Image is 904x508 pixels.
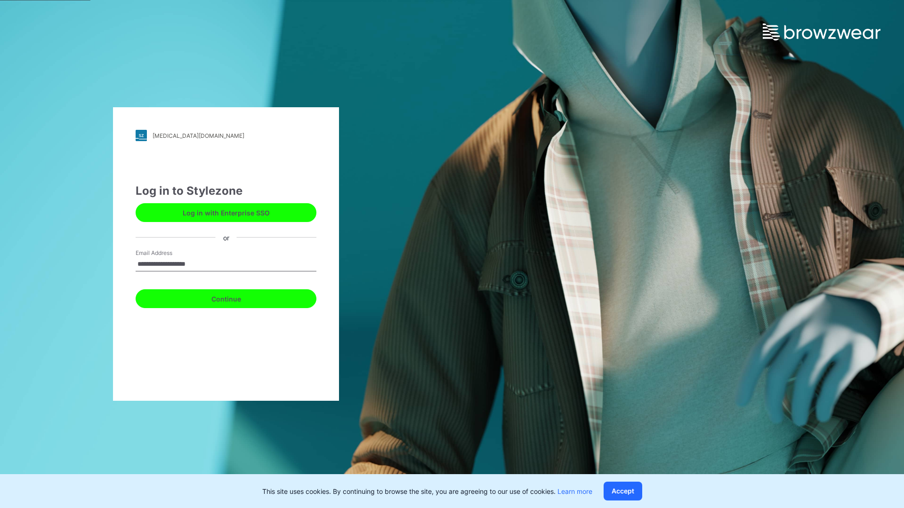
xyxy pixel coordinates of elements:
[216,232,237,242] div: or
[763,24,880,40] img: browzwear-logo.e42bd6dac1945053ebaf764b6aa21510.svg
[604,482,642,500] button: Accept
[136,203,316,222] button: Log in with Enterprise SSO
[136,289,316,308] button: Continue
[153,132,244,139] div: [MEDICAL_DATA][DOMAIN_NAME]
[136,183,316,199] div: Log in to Stylezone
[136,130,147,141] img: stylezone-logo.562084cfcfab977791bfbf7441f1a819.svg
[557,487,592,495] a: Learn more
[262,486,592,496] p: This site uses cookies. By continuing to browse the site, you are agreeing to our use of cookies.
[136,249,202,257] label: Email Address
[136,130,316,141] a: [MEDICAL_DATA][DOMAIN_NAME]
